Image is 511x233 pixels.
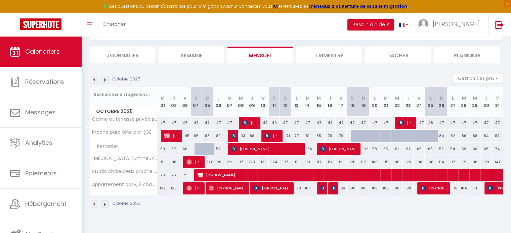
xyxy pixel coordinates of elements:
[25,47,60,56] span: Calendriers
[224,87,235,117] th: 07
[365,47,431,63] li: Tâches
[380,87,391,117] th: 21
[168,169,179,181] div: 76
[273,95,276,101] abbr: S
[436,130,447,142] div: 84
[291,130,302,142] div: 77
[308,3,407,9] a: créneaux d'ouverture de la salle migration
[168,143,179,155] div: 67
[25,77,64,86] span: Réservations
[440,95,443,101] abbr: D
[380,156,391,168] div: 115
[159,47,224,63] li: Semaine
[313,130,324,142] div: 85
[280,117,291,129] div: 47
[202,117,213,129] div: 47
[113,76,140,82] p: Octobre 2025
[264,129,279,142] span: [PERSON_NAME]
[436,156,447,168] div: 114
[91,117,158,122] span: Calme et terrasse privée près de [GEOGRAPHIC_DATA]
[369,87,380,117] th: 20
[280,156,291,168] div: 107
[369,156,380,168] div: 108
[395,95,399,101] abbr: M
[325,156,336,168] div: 117
[436,143,447,155] div: 52
[195,95,198,101] abbr: S
[179,87,190,117] th: 03
[257,117,268,129] div: 47
[90,47,155,63] li: Journalier
[495,20,504,29] img: logout
[458,182,469,194] div: 104
[336,117,347,129] div: 47
[480,143,492,155] div: 65
[190,87,202,117] th: 04
[347,182,358,194] div: 130
[25,169,57,177] span: Paiements
[447,143,458,155] div: 54
[469,143,480,155] div: 60
[402,156,414,168] div: 123
[246,156,257,168] div: 123
[168,87,179,117] th: 02
[25,199,67,208] span: Hébergement
[224,117,235,129] div: 47
[272,3,279,9] a: ICI
[302,156,313,168] div: 119
[425,87,436,117] th: 25
[391,143,402,155] div: 61
[224,156,235,168] div: 122
[291,87,302,117] th: 13
[358,143,369,155] div: 62
[253,182,290,194] span: [PERSON_NAME] [PERSON_NAME]
[25,108,56,116] span: Messages
[202,156,213,168] div: 121
[97,13,131,37] a: Chercher
[242,116,257,129] span: [PERSON_NAME]
[280,130,291,142] div: 71
[261,95,264,101] abbr: V
[183,95,186,101] abbr: V
[418,19,428,29] img: ...
[480,87,492,117] th: 30
[347,87,358,117] th: 18
[347,156,358,168] div: 120
[425,143,436,155] div: 65
[231,129,235,142] span: [PERSON_NAME]
[164,129,179,142] span: [PERSON_NAME]
[313,156,324,168] div: 117
[421,182,446,194] span: [PERSON_NAME]
[492,156,503,168] div: 141
[235,130,246,142] div: 93
[157,169,168,181] div: 79
[91,143,120,150] span: Perronier
[5,3,26,23] button: Ouvrir le widget de chat LiveChat
[458,143,469,155] div: 59
[418,95,421,101] abbr: V
[291,117,302,129] div: 47
[190,130,202,142] div: 95
[190,117,202,129] div: 47
[447,156,458,168] div: 117
[102,20,126,27] span: Chercher
[380,117,391,129] div: 47
[369,143,380,155] div: 58
[380,182,391,194] div: 109
[362,95,365,101] abbr: D
[235,87,246,117] th: 08
[492,87,503,117] th: 31
[469,182,480,194] div: 111
[302,117,313,129] div: 47
[235,156,246,168] div: 117
[492,117,503,129] div: 47
[347,117,358,129] div: 47
[317,95,321,101] abbr: M
[206,95,209,101] abbr: D
[336,182,347,194] div: 124
[217,95,219,101] abbr: L
[302,143,313,155] div: 56
[380,143,391,155] div: 65
[172,95,175,101] abbr: J
[469,87,480,117] th: 29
